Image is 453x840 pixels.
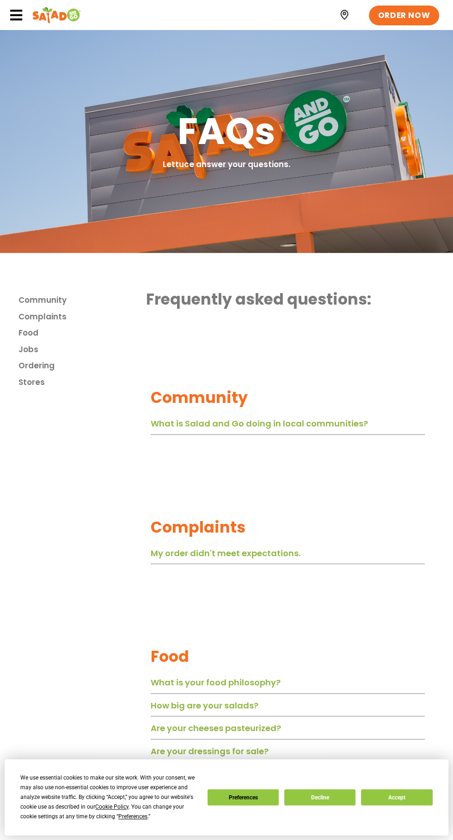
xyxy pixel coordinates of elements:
[18,377,45,389] span: Stores
[118,813,147,820] span: Preferences
[95,804,129,810] span: Cookie Policy
[151,722,425,739] div: Are your cheeses pasteurized?
[18,327,146,339] a: Food
[18,327,38,339] span: Food
[151,745,269,757] a: Are your dressings for sale?
[18,360,55,372] span: Ordering
[378,10,430,21] span: ORDER NOW
[361,789,432,805] button: Accept
[18,294,146,306] a: Community
[284,789,355,805] button: Decline
[178,113,275,150] h1: FAQs
[151,722,281,734] a: Are your cheeses pasteurized?
[18,344,146,356] a: Jobs
[151,677,281,688] a: What is your food philosophy?
[151,647,425,667] h2: Food
[18,360,146,372] a: Ordering
[151,418,368,429] a: What is Salad and Go doing in local communities?
[20,773,196,822] div: We use essential cookies to make our site work. With your consent, we may also use non-essential ...
[163,159,290,171] h2: Lettuce answer your questions.
[18,311,146,323] a: Complaints
[151,699,425,717] div: How big are your salads?
[208,789,279,805] button: Preferences
[5,759,448,835] div: Cookie Consent Prompt
[146,290,429,310] h2: Frequently asked questions:
[369,6,439,26] a: ORDER NOW
[18,294,67,306] span: Community
[151,700,258,711] a: How big are your salads?
[151,745,425,762] div: Are your dressings for sale?
[151,518,425,538] h2: Complaints
[151,547,425,564] div: My order didn't meet expectations.
[18,377,146,389] a: Stores
[151,547,300,559] a: My order didn't meet expectations.
[151,388,425,408] h2: Community
[18,344,38,356] span: Jobs
[18,311,67,323] span: Complaints
[151,676,425,694] div: What is your food philosophy?
[151,417,425,435] div: What is Salad and Go doing in local communities?
[32,6,81,24] img: Header logo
